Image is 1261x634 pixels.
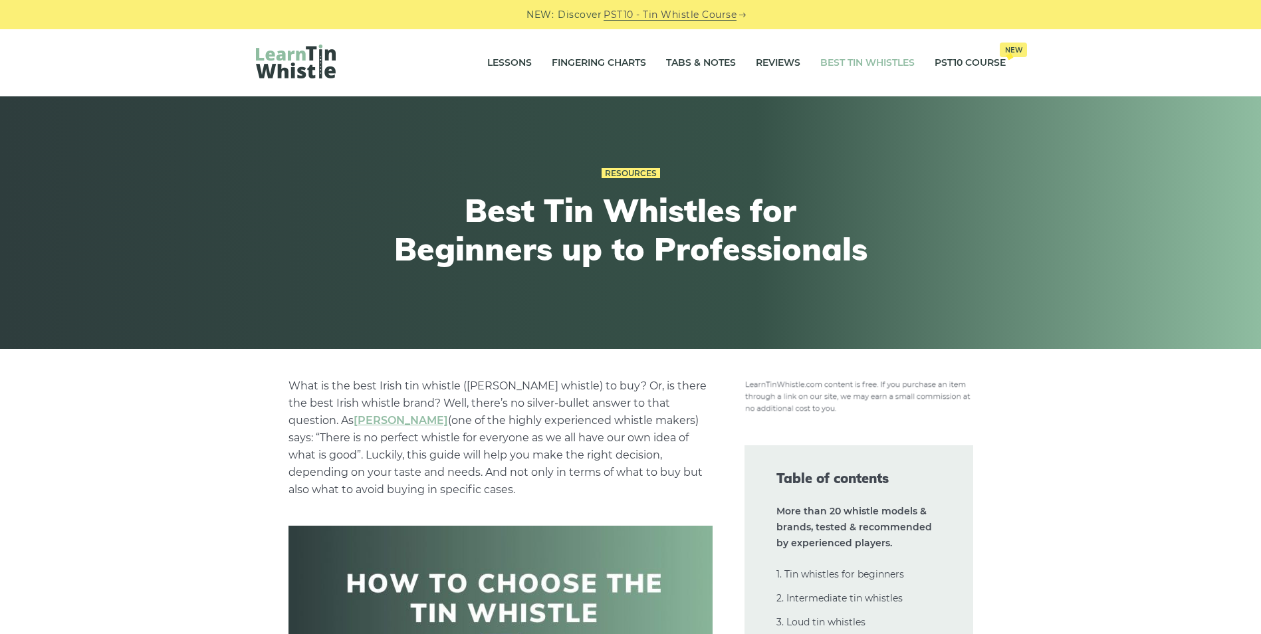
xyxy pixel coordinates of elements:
[745,377,973,413] img: disclosure
[256,45,336,78] img: LearnTinWhistle.com
[756,47,800,80] a: Reviews
[666,47,736,80] a: Tabs & Notes
[1000,43,1027,57] span: New
[935,47,1006,80] a: PST10 CourseNew
[820,47,915,80] a: Best Tin Whistles
[776,568,904,580] a: 1. Tin whistles for beginners
[776,616,865,628] a: 3. Loud tin whistles
[487,47,532,80] a: Lessons
[776,592,903,604] a: 2. Intermediate tin whistles
[776,469,941,488] span: Table of contents
[552,47,646,80] a: Fingering Charts
[354,414,448,427] a: undefined (opens in a new tab)
[776,505,932,549] strong: More than 20 whistle models & brands, tested & recommended by experienced players.
[602,168,660,179] a: Resources
[288,377,713,498] p: What is the best Irish tin whistle ([PERSON_NAME] whistle) to buy? Or, is there the best Irish wh...
[386,191,875,268] h1: Best Tin Whistles for Beginners up to Professionals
